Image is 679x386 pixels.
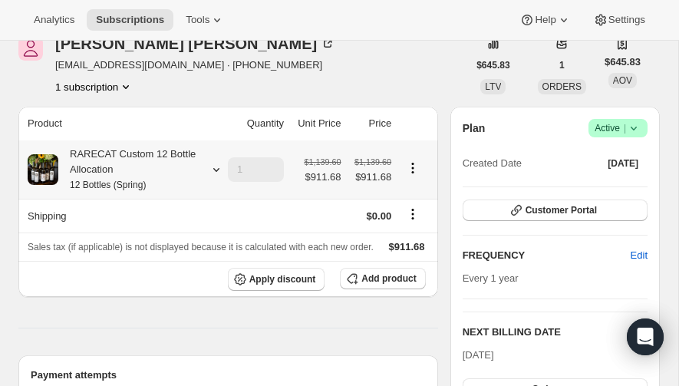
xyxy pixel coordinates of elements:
button: Help [510,9,580,31]
span: $645.83 [605,54,641,70]
span: Subscriptions [96,14,164,26]
span: LTV [485,81,501,92]
button: 1 [550,54,574,76]
button: Tools [176,9,234,31]
span: Active [595,120,641,136]
h2: NEXT BILLING DATE [463,325,631,340]
div: [PERSON_NAME] [PERSON_NAME] [55,36,335,51]
span: Add product [361,272,416,285]
span: $911.68 [304,170,341,185]
h2: FREQUENCY [463,248,631,263]
span: Sales tax (if applicable) is not displayed because it is calculated with each new order. [28,242,374,252]
small: $1,139.60 [354,157,391,167]
span: Tools [186,14,209,26]
img: product img [28,154,58,185]
span: Analytics [34,14,74,26]
button: Edit [621,243,657,268]
span: [DATE] [608,157,638,170]
th: Price [346,107,397,140]
small: $1,139.60 [304,157,341,167]
button: Product actions [400,160,425,177]
span: $911.68 [389,241,425,252]
button: $645.83 [467,54,519,76]
button: Customer Portal [463,200,648,221]
button: Settings [584,9,654,31]
span: Customer Portal [526,204,597,216]
span: Tom Simpson [18,36,43,61]
span: ORDERS [542,81,582,92]
span: Help [535,14,555,26]
span: | [624,122,626,134]
th: Product [18,107,217,140]
small: 12 Bottles (Spring) [70,180,146,190]
span: [EMAIL_ADDRESS][DOMAIN_NAME] · [PHONE_NUMBER] [55,58,335,73]
h2: Payment attempts [31,368,426,383]
button: Subscriptions [87,9,173,31]
button: Product actions [55,79,133,94]
span: $645.83 [476,59,509,71]
span: Apply discount [249,273,316,285]
span: Edit [631,248,648,263]
th: Unit Price [288,107,346,140]
button: Apply discount [228,268,325,291]
span: Every 1 year [463,272,519,284]
button: Shipping actions [400,206,425,223]
th: Quantity [217,107,288,140]
button: [DATE] [598,153,648,174]
th: Shipping [18,199,217,233]
h2: Plan [463,120,486,136]
span: AOV [613,75,632,86]
span: [DATE] [463,349,494,361]
span: 1 [559,59,565,71]
span: $911.68 [351,170,392,185]
span: Settings [608,14,645,26]
div: Open Intercom Messenger [627,318,664,355]
span: $0.00 [367,210,392,222]
span: Created Date [463,156,522,171]
button: Add product [340,268,425,289]
div: RARECAT Custom 12 Bottle Allocation [58,147,196,193]
button: Analytics [25,9,84,31]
